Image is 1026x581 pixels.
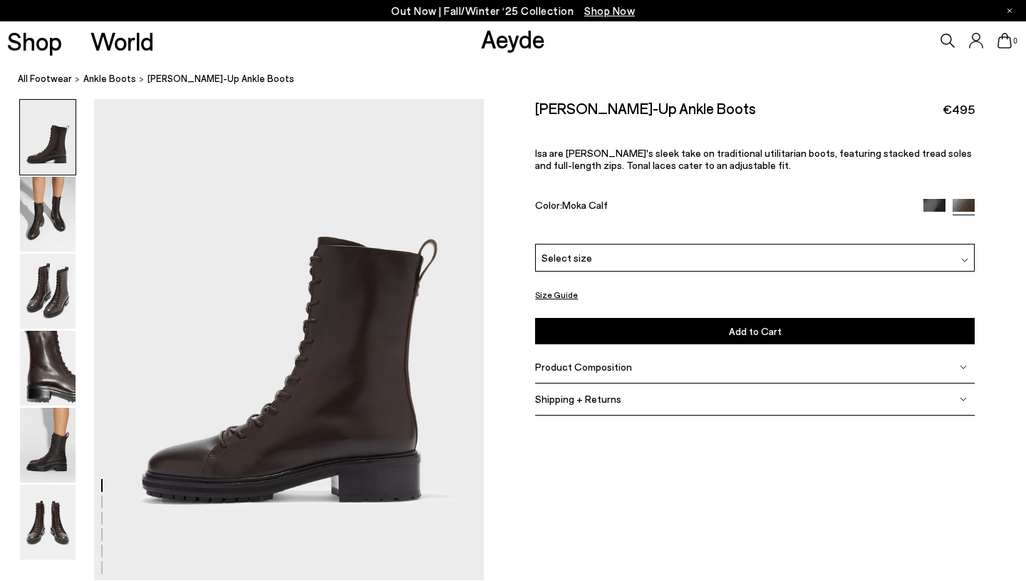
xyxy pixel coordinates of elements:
[961,257,968,264] img: svg%3E
[535,318,975,344] button: Add to Cart
[7,29,62,53] a: Shop
[729,325,782,337] span: Add to Cart
[535,199,909,215] div: Color:
[997,33,1012,48] a: 0
[943,101,975,118] span: €495
[20,100,76,175] img: Isa Lace-Up Ankle Boots - Image 1
[20,408,76,483] img: Isa Lace-Up Ankle Boots - Image 5
[535,393,621,405] span: Shipping + Returns
[960,396,967,403] img: svg%3E
[90,29,154,53] a: World
[20,177,76,252] img: Isa Lace-Up Ankle Boots - Image 2
[391,2,635,20] p: Out Now | Fall/Winter ‘25 Collection
[20,485,76,560] img: Isa Lace-Up Ankle Boots - Image 6
[20,331,76,406] img: Isa Lace-Up Ankle Boots - Image 4
[535,361,632,373] span: Product Composition
[481,24,545,53] a: Aeyde
[584,4,635,17] span: Navigate to /collections/new-in
[83,73,136,84] span: ankle boots
[535,147,972,171] span: Isa are [PERSON_NAME]'s sleek take on traditional utilitarian boots, featuring stacked tread sole...
[541,250,592,265] span: Select size
[960,364,967,371] img: svg%3E
[562,199,608,211] span: Moka Calf
[535,99,756,117] h2: [PERSON_NAME]-Up Ankle Boots
[535,286,578,304] button: Size Guide
[1012,37,1019,45] span: 0
[147,71,294,86] span: [PERSON_NAME]-Up Ankle Boots
[18,71,72,86] a: All Footwear
[18,60,1026,99] nav: breadcrumb
[20,254,76,329] img: Isa Lace-Up Ankle Boots - Image 3
[83,71,136,86] a: ankle boots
